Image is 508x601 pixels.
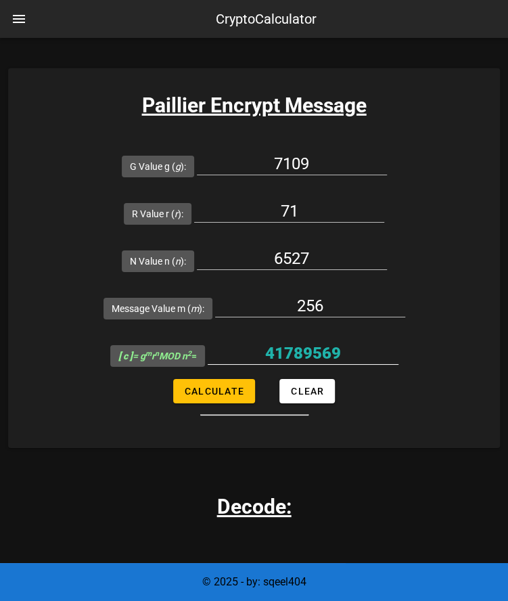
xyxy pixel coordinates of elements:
[175,161,181,172] i: g
[3,3,35,35] button: nav-menu-toggle
[175,256,181,267] i: n
[173,379,255,403] button: Calculate
[132,207,183,221] label: R Value r ( ):
[187,349,191,358] sup: 2
[130,254,186,268] label: N Value n ( ):
[191,303,199,314] i: m
[112,302,204,315] label: Message Value m ( ):
[202,575,306,588] span: © 2025 - by: sqeel404
[8,90,500,120] h3: Paillier Encrypt Message
[118,351,197,361] span: =
[279,379,335,403] button: Clear
[118,351,191,361] i: = g r MOD n
[290,386,324,397] span: Clear
[175,208,178,219] i: r
[155,349,159,358] sup: n
[184,386,244,397] span: Calculate
[130,160,186,173] label: G Value g ( ):
[217,491,292,522] h3: Decode:
[118,351,133,361] b: [ c ]
[216,9,317,29] div: CryptoCalculator
[145,349,152,358] sup: m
